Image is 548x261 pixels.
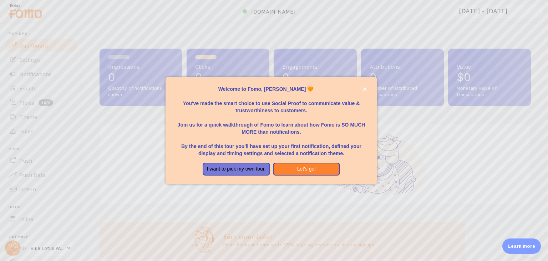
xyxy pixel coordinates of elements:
button: Let's go! [273,163,340,176]
p: By the end of this tour you'll have set up your first notification, defined your display and timi... [174,136,368,157]
p: You've made the smart choice to use Social Proof to communicate value & trustworthiness to custom... [174,93,368,114]
button: I want to pick my own tour. [203,163,270,176]
div: Learn more [502,238,541,254]
p: Learn more [508,243,535,250]
button: close, [361,85,369,93]
div: Welcome to Fomo, eleshea reid 🧡You&amp;#39;ve made the smart choice to use Social Proof to commun... [166,77,377,184]
p: Join us for a quick walkthrough of Fomo to learn about how Fomo is SO MUCH MORE than notifications. [174,114,368,136]
p: Welcome to Fomo, [PERSON_NAME] 🧡 [174,85,368,93]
